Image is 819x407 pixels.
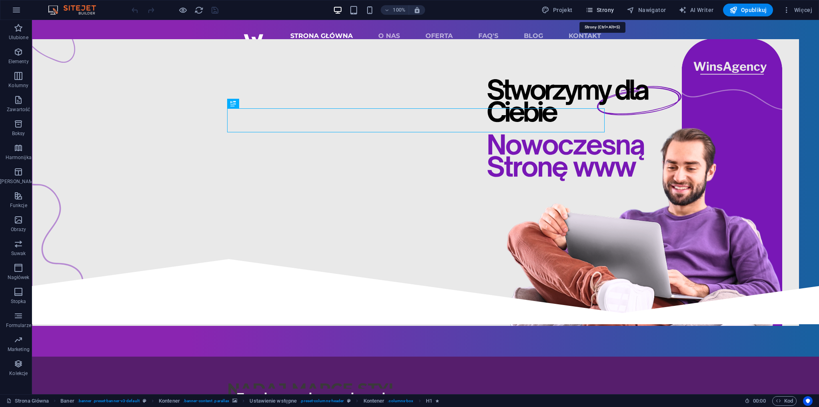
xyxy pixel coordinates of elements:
[538,4,575,16] button: Projekt
[759,398,760,404] span: :
[11,250,26,257] p: Suwak
[143,399,146,403] i: Ten element jest konfigurowalnym ustawieniem wstępnym
[8,346,30,353] p: Marketing
[582,4,617,16] button: Strony
[381,5,409,15] button: 100%
[300,396,344,406] span: . preset-columns-header
[772,396,797,406] button: Kod
[435,399,439,403] i: Element zawiera animację
[413,6,421,14] i: Po zmianie rozmiaru automatycznie dostosowuje poziom powiększenia do wybranego urządzenia.
[627,6,666,14] span: Nawigator
[426,396,432,406] span: Kliknij, aby zaznaczyć. Kliknij dwukrotnie, aby edytować
[78,396,140,406] span: . banner .preset-banner-v3-default
[46,5,106,15] img: Editor Logo
[11,226,26,233] p: Obrazy
[12,130,25,137] p: Boksy
[776,396,793,406] span: Kod
[585,6,614,14] span: Strony
[675,4,717,16] button: AI Writer
[60,396,439,406] nav: breadcrumb
[803,396,813,406] button: Usercentrics
[6,154,32,161] p: Harmonijka
[7,106,30,113] p: Zawartość
[729,6,767,14] span: Opublikuj
[159,396,180,406] span: Kliknij, aby zaznaczyć. Kliknij dwukrotnie, aby edytować
[10,202,27,209] p: Funkcje
[178,5,188,15] button: Kliknij tutaj, aby wyjść z trybu podglądu i kontynuować edycję
[9,370,28,377] p: Kolekcje
[194,6,204,15] i: Przeładuj stronę
[753,396,765,406] span: 00 00
[250,396,297,406] span: Kliknij, aby zaznaczyć. Kliknij dwukrotnie, aby edytować
[347,399,351,403] i: Ten element jest konfigurowalnym ustawieniem wstępnym
[232,399,237,403] i: Ten element zawiera tło
[8,58,29,65] p: Elementy
[6,322,31,329] p: Formularze
[745,396,766,406] h6: Czas sesji
[8,82,28,89] p: Kolumny
[783,6,812,14] span: Więcej
[393,5,406,15] h6: 100%
[723,4,773,16] button: Opublikuj
[388,396,413,406] span: . columns-box
[9,34,28,41] p: Ulubione
[538,4,575,16] div: Projekt (Ctrl+Alt+Y)
[541,6,572,14] span: Projekt
[679,6,713,14] span: AI Writer
[11,298,26,305] p: Stopka
[60,396,74,406] span: Kliknij, aby zaznaczyć. Kliknij dwukrotnie, aby edytować
[623,4,669,16] button: Nawigator
[6,396,49,406] a: Kliknij, aby anulować zaznaczenie. Kliknij dwukrotnie, aby otworzyć Strony
[364,396,385,406] span: Kliknij, aby zaznaczyć. Kliknij dwukrotnie, aby edytować
[8,274,30,281] p: Nagłówek
[194,5,204,15] button: reload
[183,396,229,406] span: . banner-content .parallax
[779,4,815,16] button: Więcej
